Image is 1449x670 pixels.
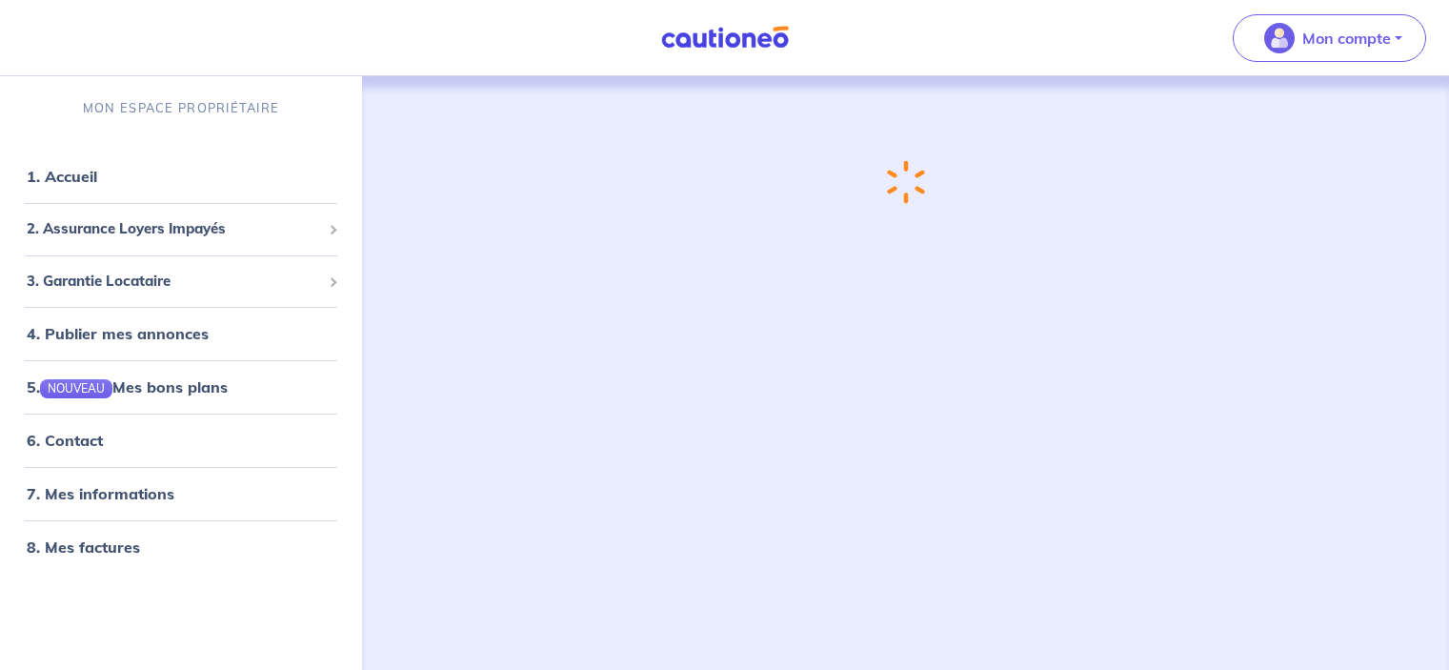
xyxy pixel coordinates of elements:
[8,263,354,300] div: 3. Garantie Locataire
[83,99,279,117] p: MON ESPACE PROPRIÉTAIRE
[1302,27,1391,50] p: Mon compte
[8,475,354,513] div: 7. Mes informations
[27,538,140,557] a: 8. Mes factures
[27,271,321,293] span: 3. Garantie Locataire
[27,218,321,240] span: 2. Assurance Loyers Impayés
[8,315,354,353] div: 4. Publier mes annonces
[8,528,354,566] div: 8. Mes factures
[27,377,228,396] a: 5.NOUVEAUMes bons plans
[1264,23,1295,53] img: illu_account_valid_menu.svg
[27,324,209,343] a: 4. Publier mes annonces
[27,167,97,186] a: 1. Accueil
[886,160,925,205] img: loading-spinner
[8,211,354,248] div: 2. Assurance Loyers Impayés
[1233,14,1426,62] button: illu_account_valid_menu.svgMon compte
[654,26,796,50] img: Cautioneo
[8,421,354,459] div: 6. Contact
[8,368,354,406] div: 5.NOUVEAUMes bons plans
[27,484,174,503] a: 7. Mes informations
[8,157,354,195] div: 1. Accueil
[27,431,103,450] a: 6. Contact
